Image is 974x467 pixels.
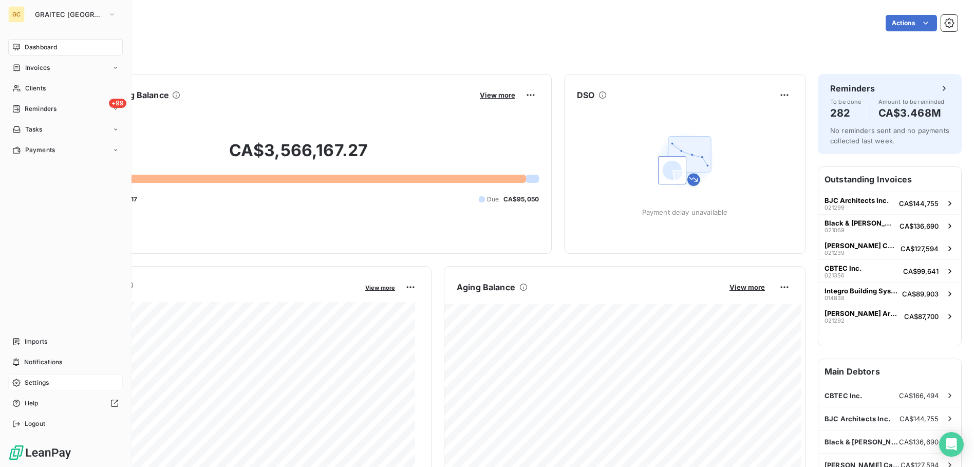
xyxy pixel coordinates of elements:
button: CBTEC Inc.021356CA$99,641 [818,259,961,282]
a: Payments [8,142,123,158]
span: 021239 [825,250,845,256]
span: Black & [PERSON_NAME] [825,219,895,227]
span: Help [25,399,39,408]
h6: DSO [577,89,594,101]
div: GC [8,6,25,23]
a: Dashboard [8,39,123,55]
span: View more [480,91,515,99]
span: CA$95,050 [503,195,539,204]
span: 021299 [825,204,845,211]
span: Payment delay unavailable [642,208,728,216]
span: [PERSON_NAME] Architecture inc. [825,309,900,317]
span: BJC Architects Inc. [825,196,889,204]
h6: Reminders [830,82,875,95]
h6: Outstanding Invoices [818,167,961,192]
span: Settings [25,378,49,387]
span: CA$144,755 [899,199,939,208]
span: 021356 [825,272,845,278]
span: Reminders [25,104,57,114]
span: CBTEC Inc. [825,391,863,400]
span: View more [365,284,395,291]
button: View more [726,283,768,292]
span: Integro Building Systems [825,287,898,295]
span: [PERSON_NAME] Canada Inc. [825,241,896,250]
span: CA$136,690 [900,222,939,230]
span: Black & [PERSON_NAME] [825,438,899,446]
span: CA$87,700 [904,312,939,321]
span: +99 [109,99,126,108]
h6: Aging Balance [457,281,515,293]
a: Settings [8,375,123,391]
span: View more [729,283,765,291]
span: Payments [25,145,55,155]
button: Black & [PERSON_NAME]021069CA$136,690 [818,214,961,237]
span: CBTEC Inc. [825,264,861,272]
a: Clients [8,80,123,97]
span: Amount to be reminded [878,99,945,105]
button: View more [477,90,518,100]
span: To be done [830,99,861,105]
span: 021292 [825,317,845,324]
img: Empty state [652,128,718,194]
span: Imports [25,337,47,346]
h4: 282 [830,105,861,121]
span: BJC Architects Inc. [825,415,890,423]
span: Notifications [24,358,62,367]
span: CA$136,690 [899,438,939,446]
span: 014838 [825,295,845,301]
button: View more [362,283,398,292]
h4: CA$3.468M [878,105,945,121]
button: Actions [886,15,937,31]
span: Tasks [25,125,43,134]
button: BJC Architects Inc.021299CA$144,755 [818,192,961,214]
div: Open Intercom Messenger [939,432,964,457]
a: Help [8,395,123,412]
span: CA$99,641 [903,267,939,275]
a: Invoices [8,60,123,76]
span: CA$166,494 [899,391,939,400]
span: Due [487,195,499,204]
span: GRAITEC [GEOGRAPHIC_DATA] [35,10,104,18]
span: Dashboard [25,43,57,52]
span: Monthly Revenue [58,291,358,302]
span: Invoices [25,63,50,72]
span: CA$89,903 [902,290,939,298]
button: Integro Building Systems014838CA$89,903 [818,282,961,305]
span: CA$127,594 [901,245,939,253]
h2: CA$3,566,167.27 [58,140,539,171]
img: Logo LeanPay [8,444,72,461]
button: [PERSON_NAME] Architecture inc.021292CA$87,700 [818,305,961,327]
span: Clients [25,84,46,93]
button: [PERSON_NAME] Canada Inc.021239CA$127,594 [818,237,961,259]
a: Tasks [8,121,123,138]
span: No reminders sent and no payments collected last week. [830,126,949,145]
h6: Main Debtors [818,359,961,384]
span: 021069 [825,227,845,233]
span: Logout [25,419,45,428]
a: +99Reminders [8,101,123,117]
a: Imports [8,333,123,350]
span: CA$144,755 [900,415,939,423]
